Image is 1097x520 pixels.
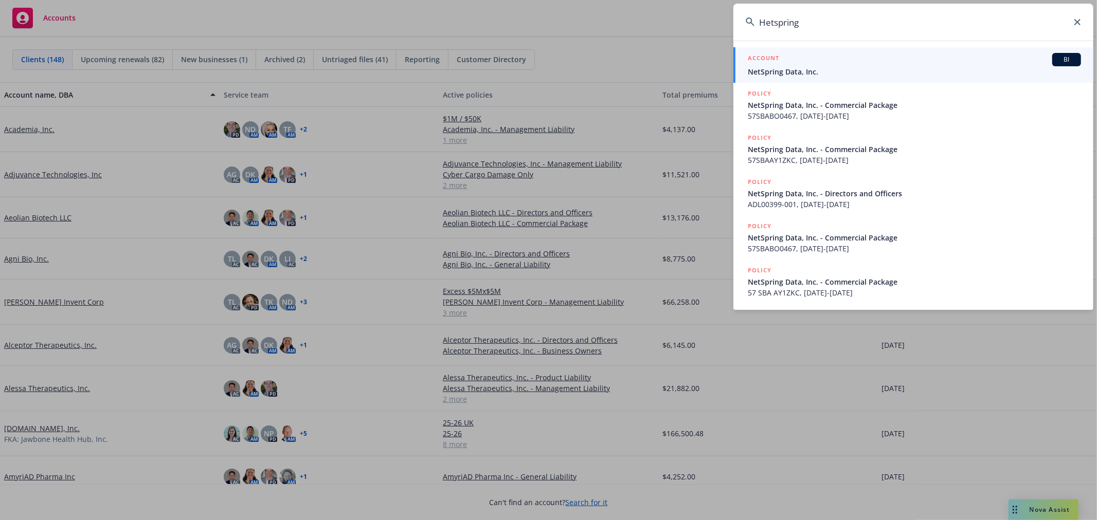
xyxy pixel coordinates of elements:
[733,83,1093,127] a: POLICYNetSpring Data, Inc. - Commercial Package57SBABO0467, [DATE]-[DATE]
[748,265,771,275] h5: POLICY
[748,221,771,231] h5: POLICY
[733,259,1093,304] a: POLICYNetSpring Data, Inc. - Commercial Package57 SBA AY1ZKC, [DATE]-[DATE]
[733,127,1093,171] a: POLICYNetSpring Data, Inc. - Commercial Package57SBAAY1ZKC, [DATE]-[DATE]
[748,287,1081,298] span: 57 SBA AY1ZKC, [DATE]-[DATE]
[748,110,1081,121] span: 57SBABO0467, [DATE]-[DATE]
[748,232,1081,243] span: NetSpring Data, Inc. - Commercial Package
[748,144,1081,155] span: NetSpring Data, Inc. - Commercial Package
[748,199,1081,210] span: ADL00399-001, [DATE]-[DATE]
[748,53,779,65] h5: ACCOUNT
[748,100,1081,110] span: NetSpring Data, Inc. - Commercial Package
[748,66,1081,77] span: NetSpring Data, Inc.
[748,133,771,143] h5: POLICY
[748,88,771,99] h5: POLICY
[748,243,1081,254] span: 57SBABO0467, [DATE]-[DATE]
[748,276,1081,287] span: NetSpring Data, Inc. - Commercial Package
[1056,55,1077,64] span: BI
[733,171,1093,215] a: POLICYNetSpring Data, Inc. - Directors and OfficersADL00399-001, [DATE]-[DATE]
[748,177,771,187] h5: POLICY
[733,47,1093,83] a: ACCOUNTBINetSpring Data, Inc.
[733,215,1093,259] a: POLICYNetSpring Data, Inc. - Commercial Package57SBABO0467, [DATE]-[DATE]
[748,155,1081,165] span: 57SBAAY1ZKC, [DATE]-[DATE]
[733,4,1093,41] input: Search...
[748,188,1081,199] span: NetSpring Data, Inc. - Directors and Officers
